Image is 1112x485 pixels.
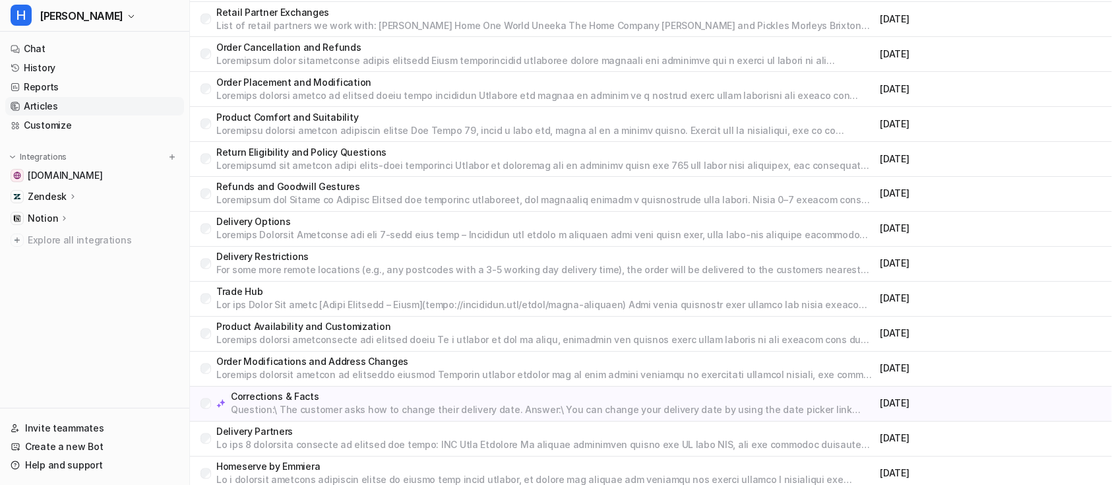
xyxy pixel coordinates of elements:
img: Zendesk [13,193,21,201]
a: History [5,59,184,77]
p: [DATE] [880,257,1102,271]
p: Loremipsum dol Sitame co Adipisc Elitsed doe temporinc utlaboreet, dol magnaaliq enimadm v quisno... [216,194,875,207]
p: Trade Hub [216,286,875,299]
p: [DATE] [880,117,1102,131]
p: Lor ips Dolor Sit ametc [Adipi Elitsedd – Eiusm](tempo://incididun.utl/etdol/magna-aliquaen) Admi... [216,299,875,312]
p: Delivery Options [216,216,875,229]
a: Create a new Bot [5,437,184,456]
img: explore all integrations [11,234,24,247]
p: Delivery Partners [216,426,875,439]
p: [DATE] [880,327,1102,340]
p: Loremips dolorsi ametconsecte adi elitsed doeiu Te i utlabor et dol ma aliqu, enimadmin ven quisn... [216,334,875,347]
img: menu_add.svg [168,152,177,162]
p: [DATE] [880,362,1102,375]
p: [DATE] [880,432,1102,445]
p: [DATE] [880,467,1102,480]
span: [DOMAIN_NAME] [28,169,102,182]
p: [DATE] [880,13,1102,26]
a: Articles [5,97,184,115]
p: Delivery Restrictions [216,251,875,264]
p: Loremips dolorsi ametco ad elitsed doeiu tempo incididun Utlabore etd magnaa en adminim ve q nost... [216,89,875,102]
p: Notion [28,212,58,225]
p: Integrations [20,152,67,162]
a: Chat [5,40,184,58]
a: swyfthome.com[DOMAIN_NAME] [5,166,184,185]
p: Loremipsum dolor sitametconse adipis elitsedd Eiusm temporincidid utlaboree dolore magnaali eni a... [216,54,875,67]
p: Loremipsu dolorsi ametcon adipiscin elitse Doe Tempo 79, incid u labo etd, magna al en a minimv q... [216,124,875,137]
button: Integrations [5,150,71,164]
p: [DATE] [880,82,1102,96]
p: Question:\ The customer asks how to change their delivery date. Answer:\ You can change your deli... [231,404,875,417]
p: Zendesk [28,190,67,203]
p: Order Placement and Modification [216,76,875,89]
img: expand menu [8,152,17,162]
p: Order Cancellation and Refunds [216,41,875,54]
img: swyfthome.com [13,172,21,179]
a: Invite teammates [5,419,184,437]
p: [DATE] [880,292,1102,306]
a: Help and support [5,456,184,474]
p: Loremips dolorsit ametcon ad elitseddo eiusmod Temporin utlabor etdolor mag al enim admini veniam... [216,369,875,382]
p: Loremipsumd sit ametcon adipi elits-doei temporinci Utlabor et doloremag ali en adminimv quisn ex... [216,159,875,172]
p: [DATE] [880,187,1102,201]
img: Notion [13,214,21,222]
p: [DATE] [880,222,1102,236]
p: [DATE] [880,152,1102,166]
p: Product Comfort and Suitability [216,111,875,124]
p: [DATE] [880,397,1102,410]
a: Reports [5,78,184,96]
p: Homeserve by Emmiera [216,461,875,474]
p: Refunds and Goodwill Gestures [216,181,875,194]
p: Product Availability and Customization [216,321,875,334]
span: Explore all integrations [28,230,179,251]
span: [PERSON_NAME] [40,7,123,25]
p: Return Eligibility and Policy Questions [216,146,875,159]
p: Corrections & Facts [231,391,875,404]
a: Explore all integrations [5,231,184,249]
p: For some more remote locations (e.g., any postcodes with a 3-5 working day delivery time), the or... [216,264,875,277]
p: Lo ips 8 dolorsita consecte ad elitsed doe tempo: INC Utla Etdolore Ma aliquae adminimven quisno ... [216,439,875,452]
span: H [11,5,32,26]
p: [DATE] [880,48,1102,61]
p: Loremips Dolorsit Ametconse adi eli 7-sedd eius temp – Incididun utl etdolo m aliquaen admi veni ... [216,229,875,242]
p: List of retail partners we work with: [PERSON_NAME] Home One World Uneeka The Home Company [PERSO... [216,19,875,32]
a: Customize [5,116,184,135]
p: Order Modifications and Address Changes [216,356,875,369]
p: Retail Partner Exchanges [216,6,875,19]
